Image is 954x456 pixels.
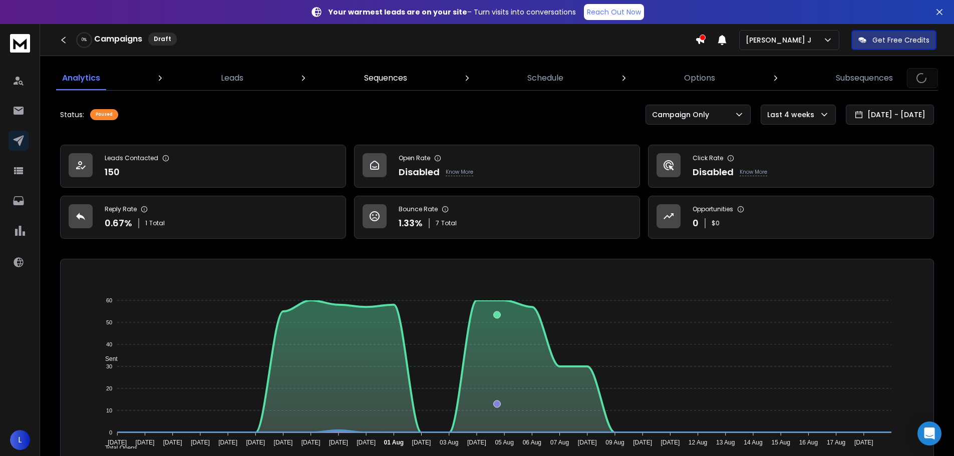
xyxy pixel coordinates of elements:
div: Open Intercom Messenger [917,421,941,445]
tspan: [DATE] [136,439,155,446]
a: Click RateDisabledKnow More [648,145,934,188]
p: Options [684,72,715,84]
p: Know More [740,168,767,176]
img: logo [10,34,30,53]
p: 1.33 % [399,216,423,230]
tspan: 06 Aug [523,439,541,446]
tspan: 17 Aug [827,439,845,446]
p: Last 4 weeks [767,110,818,120]
p: Subsequences [836,72,893,84]
p: Leads [221,72,243,84]
tspan: 0 [109,429,112,435]
tspan: [DATE] [301,439,321,446]
span: Total [149,219,165,227]
tspan: 07 Aug [550,439,569,446]
p: Open Rate [399,154,430,162]
tspan: [DATE] [108,439,127,446]
p: Know More [446,168,473,176]
tspan: [DATE] [218,439,237,446]
p: Disabled [399,165,440,179]
p: 0.67 % [105,216,132,230]
tspan: 15 Aug [772,439,790,446]
a: Options [678,66,721,90]
p: Click Rate [693,154,723,162]
p: 150 [105,165,120,179]
p: Opportunities [693,205,733,213]
p: 0 % [82,37,87,43]
tspan: 16 Aug [799,439,818,446]
tspan: [DATE] [329,439,348,446]
a: Subsequences [830,66,899,90]
p: Sequences [364,72,407,84]
tspan: 20 [106,385,112,391]
tspan: 30 [106,363,112,369]
strong: Your warmest leads are on your site [329,7,467,17]
a: Reach Out Now [584,4,644,20]
tspan: [DATE] [661,439,680,446]
tspan: 50 [106,319,112,325]
p: – Turn visits into conversations [329,7,576,17]
tspan: [DATE] [246,439,265,446]
tspan: [DATE] [633,439,652,446]
a: Leads Contacted150 [60,145,346,188]
a: Bounce Rate1.33%7Total [354,196,640,239]
span: Total Opens [98,444,137,451]
tspan: 12 Aug [689,439,707,446]
tspan: [DATE] [357,439,376,446]
div: Paused [90,109,118,120]
tspan: 09 Aug [605,439,624,446]
tspan: [DATE] [191,439,210,446]
button: L [10,430,30,450]
span: 1 [145,219,147,227]
tspan: 13 Aug [716,439,735,446]
tspan: [DATE] [467,439,486,446]
tspan: [DATE] [274,439,293,446]
a: Opportunities0$0 [648,196,934,239]
p: Reach Out Now [587,7,641,17]
p: Schedule [527,72,563,84]
button: [DATE] - [DATE] [846,105,934,125]
tspan: [DATE] [854,439,873,446]
p: Campaign Only [652,110,713,120]
p: Analytics [62,72,100,84]
h1: Campaigns [94,33,142,45]
p: Reply Rate [105,205,137,213]
span: 7 [436,219,439,227]
span: Total [441,219,457,227]
a: Sequences [358,66,413,90]
a: Open RateDisabledKnow More [354,145,640,188]
tspan: 14 Aug [744,439,762,446]
p: Status: [60,110,84,120]
a: Leads [215,66,249,90]
p: Leads Contacted [105,154,158,162]
tspan: 60 [106,297,112,303]
p: Get Free Credits [872,35,929,45]
tspan: 10 [106,407,112,413]
tspan: 01 Aug [384,439,404,446]
div: Draft [148,33,177,46]
button: Get Free Credits [851,30,936,50]
a: Schedule [521,66,569,90]
p: [PERSON_NAME] J [746,35,815,45]
tspan: [DATE] [578,439,597,446]
tspan: [DATE] [412,439,431,446]
p: Disabled [693,165,734,179]
p: Bounce Rate [399,205,438,213]
span: Sent [98,355,118,362]
tspan: [DATE] [163,439,182,446]
tspan: 03 Aug [440,439,458,446]
p: 0 [693,216,699,230]
a: Analytics [56,66,106,90]
tspan: 40 [106,341,112,347]
a: Reply Rate0.67%1Total [60,196,346,239]
tspan: 05 Aug [495,439,513,446]
p: $ 0 [712,219,720,227]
